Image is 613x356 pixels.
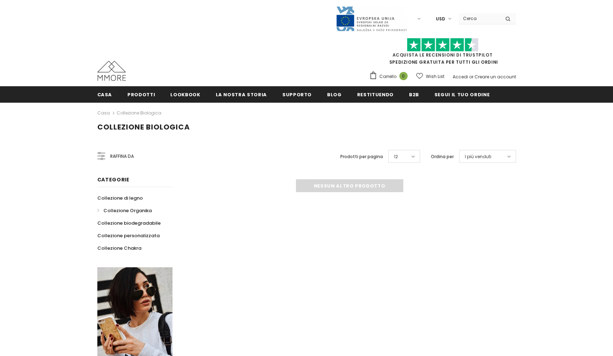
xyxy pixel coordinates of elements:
span: Restituendo [357,91,394,98]
span: Collezione biodegradabile [97,220,161,226]
span: Collezione personalizzata [97,232,160,239]
a: Collezione di legno [97,192,143,204]
span: supporto [282,91,312,98]
span: Carrello [379,73,396,80]
span: I più venduti [465,153,491,160]
a: Wish List [416,70,444,83]
a: Collezione biodegradabile [97,217,161,229]
span: SPEDIZIONE GRATUITA PER TUTTI GLI ORDINI [369,41,516,65]
img: Javni Razpis [336,6,407,32]
a: Blog [327,86,342,102]
a: Collezione Chakra [97,242,141,254]
a: Acquista le recensioni di TrustPilot [393,52,493,58]
span: Categorie [97,176,130,183]
a: Casa [97,109,110,117]
a: Collezione Organika [97,204,152,217]
a: Accedi [453,74,468,80]
label: Prodotti per pagina [340,153,383,160]
a: B2B [409,86,419,102]
a: Segui il tuo ordine [434,86,490,102]
span: Raffina da [110,152,134,160]
span: Blog [327,91,342,98]
span: Segui il tuo ordine [434,91,490,98]
span: Casa [97,91,112,98]
span: Collezione Chakra [97,245,141,252]
span: Lookbook [170,91,200,98]
span: La nostra storia [216,91,267,98]
span: Prodotti [127,91,155,98]
span: Collezione Organika [103,207,152,214]
span: Collezione di legno [97,195,143,201]
a: Creare un account [475,74,516,80]
a: Prodotti [127,86,155,102]
span: 12 [394,153,398,160]
img: Casi MMORE [97,61,126,81]
a: Collezione biologica [117,110,161,116]
a: Collezione personalizzata [97,229,160,242]
a: Carrello 0 [369,71,411,82]
a: supporto [282,86,312,102]
a: Javni Razpis [336,15,407,21]
span: USD [436,15,445,23]
img: Fidati di Pilot Stars [407,38,478,52]
span: or [469,74,473,80]
span: 0 [399,72,408,80]
span: Wish List [426,73,444,80]
a: Casa [97,86,112,102]
span: B2B [409,91,419,98]
a: La nostra storia [216,86,267,102]
a: Lookbook [170,86,200,102]
span: Collezione biologica [97,122,190,132]
label: Ordina per [431,153,454,160]
a: Restituendo [357,86,394,102]
input: Search Site [459,13,500,24]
